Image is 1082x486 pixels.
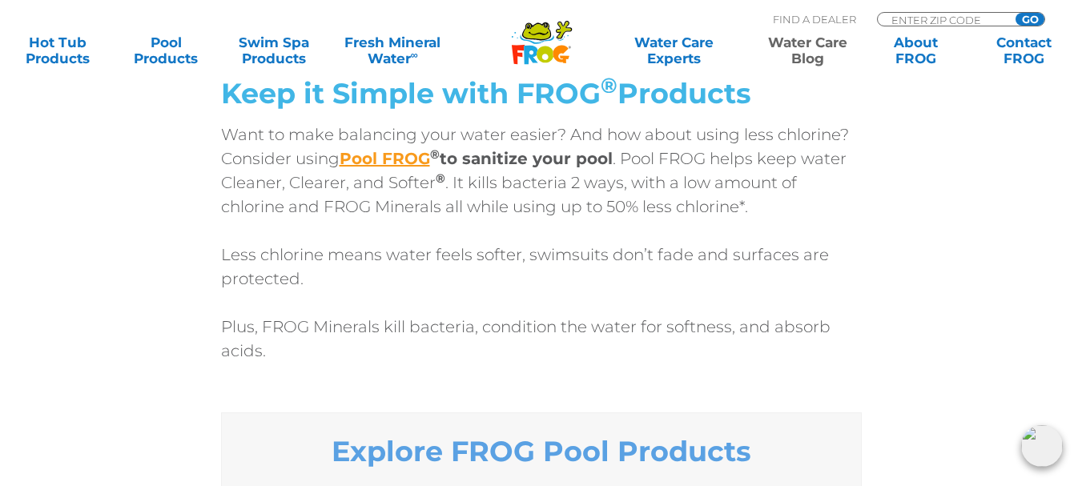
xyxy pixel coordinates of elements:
[221,123,862,219] p: Want to make balancing your water easier? And how about using less chlorine? Consider using . Poo...
[773,12,856,26] p: Find A Dealer
[232,34,316,66] a: Swim SpaProducts
[1016,13,1044,26] input: GO
[982,34,1066,66] a: ContactFROG
[874,34,958,66] a: AboutFROG
[16,34,100,66] a: Hot TubProducts
[766,34,850,66] a: Water CareBlog
[340,149,613,168] strong: to sanitize your pool
[430,147,440,162] sup: ®
[221,76,751,110] span: Keep it Simple with FROG Products
[601,73,617,98] strong: ®
[340,149,430,168] a: Pool FROG
[221,243,862,291] p: Less chlorine means water feels softer, swimsuits don’t fade and surfaces are protected.
[244,436,839,468] h2: Explore FROG Pool Products
[221,315,862,363] p: Plus, FROG Minerals kill bacteria, condition the water for softness, and absorb acids.
[340,34,445,66] a: Fresh MineralWater∞
[605,34,742,66] a: Water CareExperts
[890,13,998,26] input: Zip Code Form
[1021,425,1063,467] img: openIcon
[436,171,445,186] strong: ®
[411,49,418,61] sup: ∞
[124,34,208,66] a: PoolProducts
